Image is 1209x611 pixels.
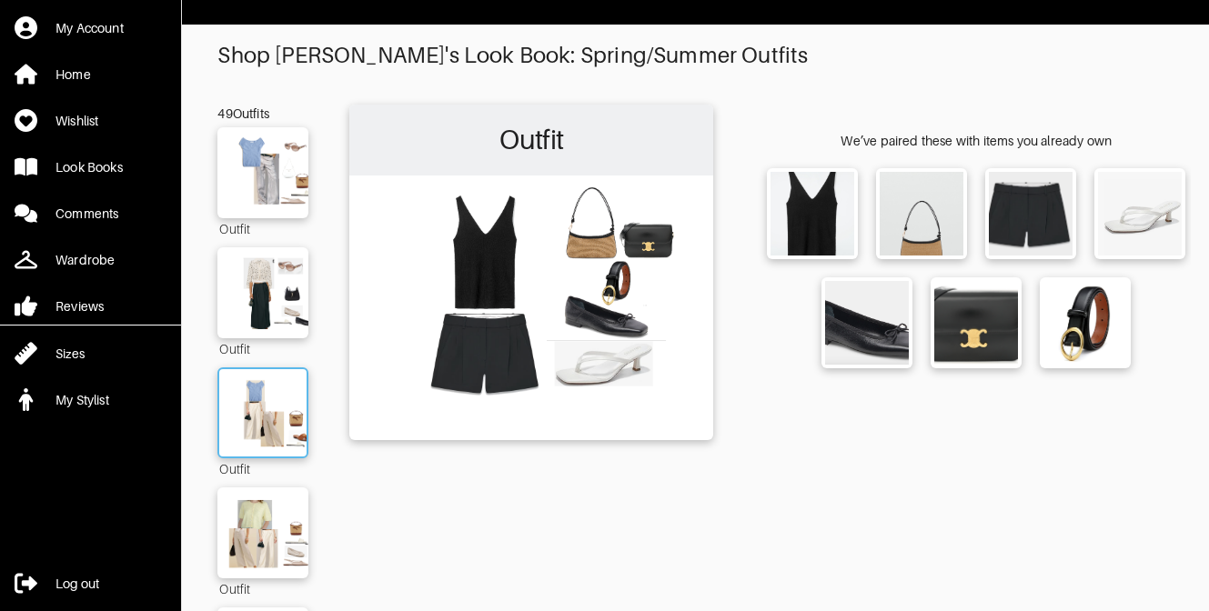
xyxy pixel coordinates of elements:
[358,185,704,428] img: Outfit Outfit
[1098,172,1182,255] img: 3dVeQpyEW6w4UfErToz2PL8B
[217,458,308,478] div: Outfit
[754,132,1198,150] div: We’ve paired these with items you already own
[217,338,308,358] div: Outfit
[55,65,91,84] div: Home
[55,112,98,130] div: Wishlist
[55,297,104,316] div: Reviews
[217,105,308,123] div: 49 Outfits
[934,281,1018,365] img: mLW4dyQZgayhnUaHXEUkZaQw
[212,496,316,569] img: Outfit Outfit
[55,345,85,363] div: Sizes
[825,281,909,365] img: mMemn7LTiPuRpe7hxFa1Y1NY
[55,251,115,269] div: Wardrobe
[217,43,1173,68] div: Shop [PERSON_NAME]'s Look Book: Spring/Summer Outfits
[212,136,316,209] img: Outfit Outfit
[55,19,124,37] div: My Account
[214,378,312,447] img: Outfit Outfit
[771,172,854,255] img: SLIM RIBBED CASHMERE TANK TOP
[1043,281,1127,365] img: dUAHUMF8ehmrepX4FeBKtbnX
[55,158,123,176] div: Look Books
[55,391,109,409] div: My Stylist
[358,114,704,166] h2: Outfit
[217,218,308,238] div: Outfit
[212,256,316,329] img: Outfit Outfit
[55,205,118,223] div: Comments
[217,578,308,598] div: Outfit
[55,575,99,593] div: Log out
[880,172,963,255] img: Natural Fibre Shoulder Bag
[989,172,1073,255] img: QKkgYvKv9aeXeX78P7qakM7B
